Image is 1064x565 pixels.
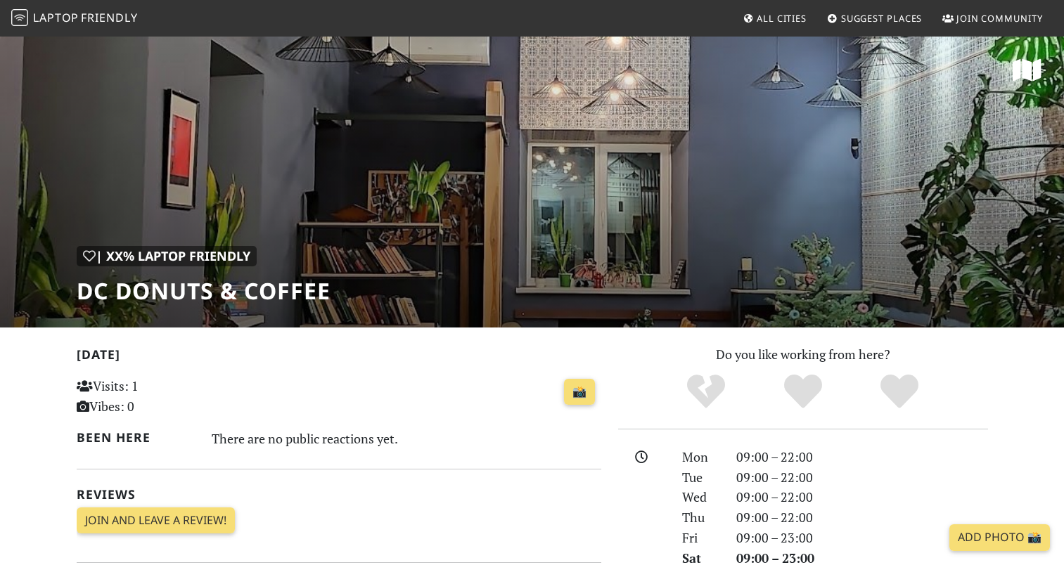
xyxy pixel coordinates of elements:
[728,487,996,507] div: 09:00 – 22:00
[674,467,727,488] div: Tue
[841,12,923,25] span: Suggest Places
[728,467,996,488] div: 09:00 – 22:00
[618,344,988,365] p: Do you like working from here?
[949,524,1050,551] a: Add Photo 📸
[11,6,138,31] a: LaptopFriendly LaptopFriendly
[757,12,807,25] span: All Cities
[937,6,1049,31] a: Join Community
[851,372,948,411] div: Definitely!
[658,372,755,411] div: No
[564,379,595,405] a: 📸
[728,528,996,548] div: 09:00 – 23:00
[755,372,852,411] div: Yes
[33,10,79,25] span: Laptop
[77,487,601,502] h2: Reviews
[77,376,241,417] p: Visits: 1 Vibes: 0
[674,507,727,528] div: Thu
[77,278,331,304] h1: DC Donuts & Coffee
[81,10,137,25] span: Friendly
[77,507,235,534] a: Join and leave a review!
[212,427,601,450] div: There are no public reactions yet.
[11,9,28,26] img: LaptopFriendly
[737,6,812,31] a: All Cities
[77,246,257,266] div: | XX% Laptop Friendly
[674,528,727,548] div: Fri
[821,6,928,31] a: Suggest Places
[674,447,727,467] div: Mon
[77,430,196,445] h2: Been here
[77,347,601,368] h2: [DATE]
[728,447,996,467] div: 09:00 – 22:00
[674,487,727,507] div: Wed
[956,12,1043,25] span: Join Community
[728,507,996,528] div: 09:00 – 22:00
